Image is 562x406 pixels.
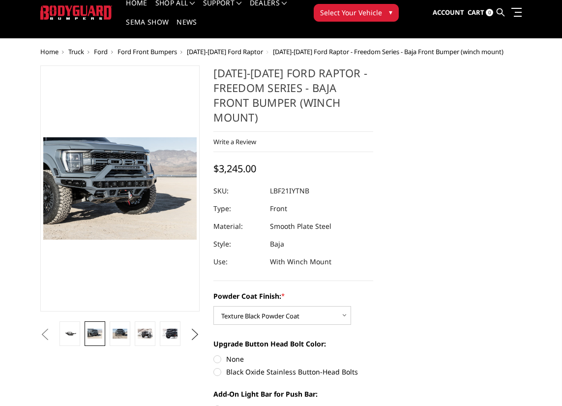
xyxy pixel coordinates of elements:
[213,218,263,235] dt: Material:
[38,327,53,342] button: Previous
[213,235,263,253] dt: Style:
[314,4,399,22] button: Select Your Vehicle
[468,8,484,17] span: Cart
[213,182,263,200] dt: SKU:
[213,253,263,271] dt: Use:
[270,235,284,253] dd: Baja
[213,162,256,175] span: $3,245.00
[213,200,263,218] dt: Type:
[213,367,373,377] label: Black Oxide Stainless Button-Head Bolts
[40,65,200,312] a: 2021-2025 Ford Raptor - Freedom Series - Baja Front Bumper (winch mount)
[270,200,287,218] dd: Front
[94,47,108,56] a: Ford
[320,7,382,18] span: Select Your Vehicle
[68,47,84,56] a: Truck
[40,5,113,20] img: BODYGUARD BUMPERS
[389,7,392,17] span: ▾
[126,19,169,38] a: SEMA Show
[273,47,503,56] span: [DATE]-[DATE] Ford Raptor - Freedom Series - Baja Front Bumper (winch mount)
[213,65,373,132] h1: [DATE]-[DATE] Ford Raptor - Freedom Series - Baja Front Bumper (winch mount)
[163,329,177,338] img: 2021-2025 Ford Raptor - Freedom Series - Baja Front Bumper (winch mount)
[270,182,309,200] dd: LBF21IYTNB
[513,359,562,406] iframe: Chat Widget
[88,329,102,338] img: 2021-2025 Ford Raptor - Freedom Series - Baja Front Bumper (winch mount)
[213,291,373,301] label: Powder Coat Finish:
[118,47,177,56] a: Ford Front Bumpers
[213,137,256,146] a: Write a Review
[187,47,263,56] a: [DATE]-[DATE] Ford Raptor
[138,329,152,338] img: 2021-2025 Ford Raptor - Freedom Series - Baja Front Bumper (winch mount)
[270,218,331,235] dd: Smooth Plate Steel
[270,253,331,271] dd: With Winch Mount
[213,389,373,399] label: Add-On Light Bar for Push Bar:
[113,329,127,338] img: 2021-2025 Ford Raptor - Freedom Series - Baja Front Bumper (winch mount)
[177,19,197,38] a: News
[433,8,464,17] span: Account
[40,47,59,56] a: Home
[187,327,202,342] button: Next
[213,339,373,349] label: Upgrade Button Head Bolt Color:
[486,9,493,16] span: 0
[213,354,373,364] label: None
